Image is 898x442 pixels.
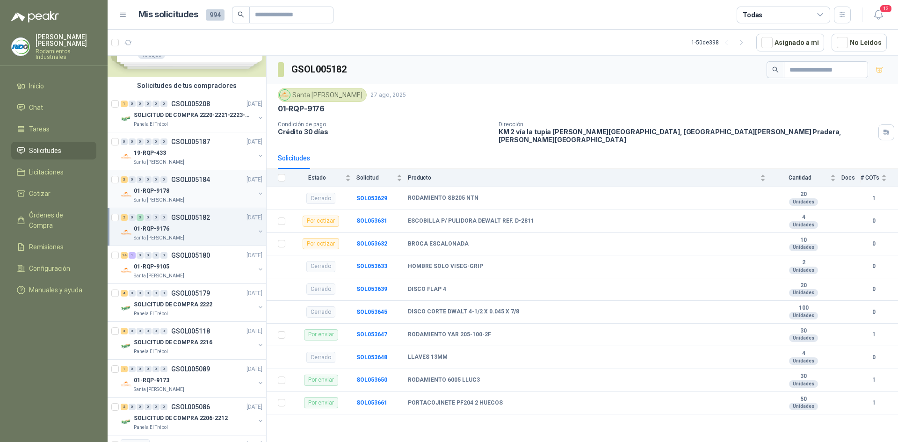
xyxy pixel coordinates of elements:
div: Unidades [789,289,818,297]
div: 0 [137,176,144,183]
div: Unidades [789,380,818,388]
b: 20 [771,282,836,290]
p: [DATE] [246,100,262,109]
p: [DATE] [246,327,262,336]
p: 01-RQP-9176 [134,225,169,233]
div: 0 [152,404,159,410]
p: 27 ago, 2025 [370,91,406,100]
p: SOLICITUD DE COMPRA 2216 [134,338,212,347]
div: 0 [129,176,136,183]
div: Por enviar [304,397,338,408]
a: SOL053645 [356,309,387,315]
div: 0 [129,366,136,372]
div: Cerrado [306,193,335,204]
img: Company Logo [121,378,132,390]
span: 994 [206,9,224,21]
div: 2 [121,404,128,410]
img: Logo peakr [11,11,59,22]
a: 3 0 0 0 0 0 GSOL005118[DATE] Company LogoSOLICITUD DE COMPRA 2216Panela El Trébol [121,326,264,355]
b: 30 [771,373,836,380]
div: 0 [129,101,136,107]
b: 1 [861,399,887,407]
span: search [238,11,244,18]
span: search [772,66,779,73]
span: Solicitudes [29,145,61,156]
a: Órdenes de Compra [11,206,96,234]
b: 10 [771,237,836,244]
span: Inicio [29,81,44,91]
p: SOLICITUD DE COMPRA 2220-2221-2223-2224 [134,111,250,120]
div: 0 [152,290,159,297]
div: 0 [160,176,167,183]
p: Crédito 30 días [278,128,491,136]
h3: GSOL005182 [291,62,348,77]
a: SOL053648 [356,354,387,361]
div: Cerrado [306,352,335,363]
p: Panela El Trébol [134,121,168,128]
div: Cerrado [306,306,335,318]
div: 0 [160,328,167,334]
div: 3 [121,176,128,183]
b: 0 [861,262,887,271]
b: SOL053639 [356,286,387,292]
b: RODAMIENTO 6005 LLUC3 [408,377,480,384]
div: 0 [152,252,159,259]
div: 2 [121,214,128,221]
div: 0 [137,252,144,259]
p: 01-RQP-9105 [134,262,169,271]
div: 0 [145,328,152,334]
div: Unidades [789,198,818,206]
b: 20 [771,191,836,198]
div: 0 [137,366,144,372]
p: GSOL005179 [171,290,210,297]
b: 0 [861,285,887,294]
p: SOLICITUD DE COMPRA 2206-2212 [134,414,228,423]
div: Todas [743,10,762,20]
div: 14 [121,252,128,259]
div: Santa [PERSON_NAME] [278,88,367,102]
a: SOL053650 [356,377,387,383]
div: 0 [145,290,152,297]
div: Solicitudes [278,153,310,163]
p: Santa [PERSON_NAME] [134,234,184,242]
p: Panela El Trébol [134,310,168,318]
a: 1 0 0 0 0 0 GSOL005208[DATE] Company LogoSOLICITUD DE COMPRA 2220-2221-2223-2224Panela El Trébol [121,98,264,128]
div: 0 [160,404,167,410]
div: 4 [121,290,128,297]
p: [DATE] [246,289,262,298]
p: GSOL005180 [171,252,210,259]
span: Cotizar [29,188,51,199]
img: Company Logo [121,151,132,162]
div: 0 [160,101,167,107]
img: Company Logo [121,113,132,124]
span: Configuración [29,263,70,274]
div: 0 [129,328,136,334]
a: 2 0 0 0 0 0 GSOL005086[DATE] Company LogoSOLICITUD DE COMPRA 2206-2212Panela El Trébol [121,401,264,431]
b: DISCO FLAP 4 [408,286,446,293]
div: 1 - 50 de 398 [691,35,749,50]
div: 0 [145,176,152,183]
div: 0 [145,252,152,259]
div: 3 [137,214,144,221]
div: Solicitudes de tus compradores [108,77,266,94]
a: SOL053631 [356,217,387,224]
b: SOL053632 [356,240,387,247]
div: 0 [160,252,167,259]
div: 0 [137,290,144,297]
div: 1 [121,366,128,372]
div: Unidades [789,312,818,319]
p: [DATE] [246,251,262,260]
div: 0 [145,138,152,145]
p: KM 2 vía la tupia [PERSON_NAME][GEOGRAPHIC_DATA], [GEOGRAPHIC_DATA][PERSON_NAME] Pradera , [PERSO... [499,128,875,144]
a: 3 0 0 0 0 0 GSOL005184[DATE] Company Logo01-RQP-9178Santa [PERSON_NAME] [121,174,264,204]
img: Company Logo [121,227,132,238]
a: SOL053629 [356,195,387,202]
b: 0 [861,217,887,225]
span: Chat [29,102,43,113]
span: Estado [291,174,343,181]
span: Tareas [29,124,50,134]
